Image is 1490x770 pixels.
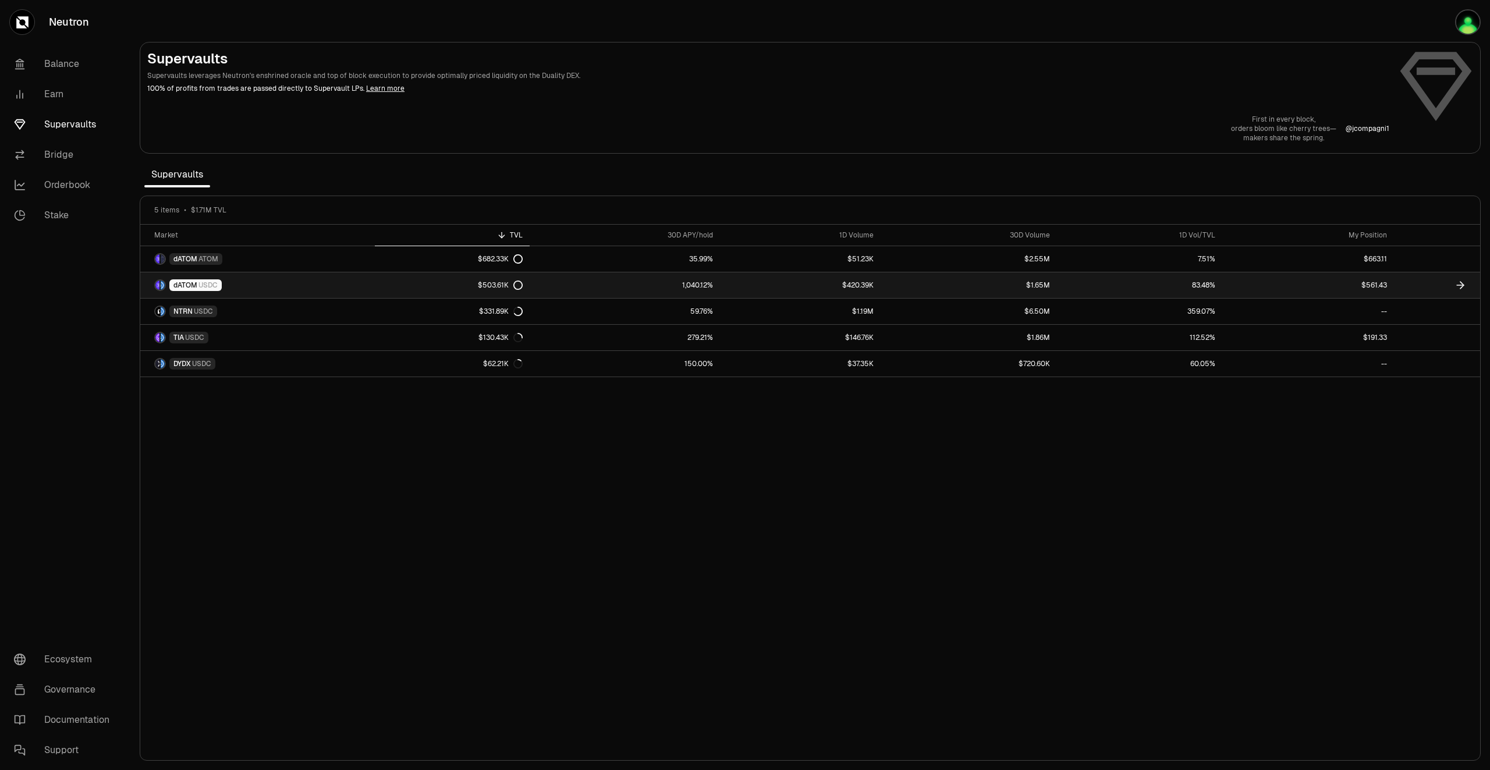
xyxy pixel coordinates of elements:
[478,281,523,290] div: $503.61K
[147,70,1389,81] p: Supervaults leverages Neutron's enshrined oracle and top of block execution to provide optimally ...
[720,299,881,324] a: $1.19M
[5,49,126,79] a: Balance
[5,79,126,109] a: Earn
[140,299,375,324] a: NTRN LogoUSDC LogoNTRNUSDC
[1231,133,1336,143] p: makers share the spring.
[881,246,1057,272] a: $2.55M
[173,307,193,316] span: NTRN
[173,359,191,368] span: DYDX
[720,325,881,350] a: $146.76K
[161,359,165,368] img: USDC Logo
[192,359,211,368] span: USDC
[147,83,1389,94] p: 100% of profits from trades are passed directly to Supervault LPs.
[5,644,126,675] a: Ecosystem
[366,84,405,93] a: Learn more
[1231,115,1336,124] p: First in every block,
[530,325,720,350] a: 279.21%
[1064,230,1215,240] div: 1D Vol/TVL
[140,246,375,272] a: dATOM LogoATOM LogodATOMATOM
[881,299,1057,324] a: $6.50M
[140,351,375,377] a: DYDX LogoUSDC LogoDYDXUSDC
[5,140,126,170] a: Bridge
[881,325,1057,350] a: $1.86M
[155,254,159,264] img: dATOM Logo
[5,735,126,765] a: Support
[5,705,126,735] a: Documentation
[1346,124,1389,133] p: @ jcompagni1
[530,299,720,324] a: 59.76%
[478,333,523,342] div: $130.43K
[198,281,218,290] span: USDC
[375,272,530,298] a: $503.61K
[382,230,523,240] div: TVL
[537,230,713,240] div: 30D APY/hold
[1222,299,1394,324] a: --
[140,272,375,298] a: dATOM LogoUSDC LogodATOMUSDC
[198,254,218,264] span: ATOM
[720,246,881,272] a: $51.23K
[140,325,375,350] a: TIA LogoUSDC LogoTIAUSDC
[154,205,179,215] span: 5 items
[161,281,165,290] img: USDC Logo
[1231,115,1336,143] a: First in every block,orders bloom like cherry trees—makers share the spring.
[1057,272,1222,298] a: 83.48%
[1229,230,1387,240] div: My Position
[5,200,126,230] a: Stake
[888,230,1050,240] div: 30D Volume
[194,307,213,316] span: USDC
[375,246,530,272] a: $682.33K
[375,299,530,324] a: $331.89K
[1222,272,1394,298] a: $561.43
[1222,351,1394,377] a: --
[155,333,159,342] img: TIA Logo
[530,351,720,377] a: 150.00%
[478,254,523,264] div: $682.33K
[1222,246,1394,272] a: $663.11
[5,109,126,140] a: Supervaults
[161,333,165,342] img: USDC Logo
[5,170,126,200] a: Orderbook
[479,307,523,316] div: $331.89K
[155,281,159,290] img: dATOM Logo
[530,272,720,298] a: 1,040.12%
[173,333,184,342] span: TIA
[185,333,204,342] span: USDC
[720,272,881,298] a: $420.39K
[881,272,1057,298] a: $1.65M
[720,351,881,377] a: $37.35K
[530,246,720,272] a: 35.99%
[144,163,210,186] span: Supervaults
[155,359,159,368] img: DYDX Logo
[881,351,1057,377] a: $720.60K
[375,325,530,350] a: $130.43K
[173,254,197,264] span: dATOM
[161,254,165,264] img: ATOM Logo
[1057,351,1222,377] a: 60.05%
[154,230,368,240] div: Market
[1346,124,1389,133] a: @jcompagni1
[5,675,126,705] a: Governance
[483,359,523,368] div: $62.21K
[1057,299,1222,324] a: 359.07%
[1057,325,1222,350] a: 112.52%
[727,230,874,240] div: 1D Volume
[155,307,159,316] img: NTRN Logo
[1231,124,1336,133] p: orders bloom like cherry trees—
[1455,9,1481,35] img: portefeuilleterra
[173,281,197,290] span: dATOM
[375,351,530,377] a: $62.21K
[1222,325,1394,350] a: $191.33
[161,307,165,316] img: USDC Logo
[1057,246,1222,272] a: 7.51%
[147,49,1389,68] h2: Supervaults
[191,205,226,215] span: $1.71M TVL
